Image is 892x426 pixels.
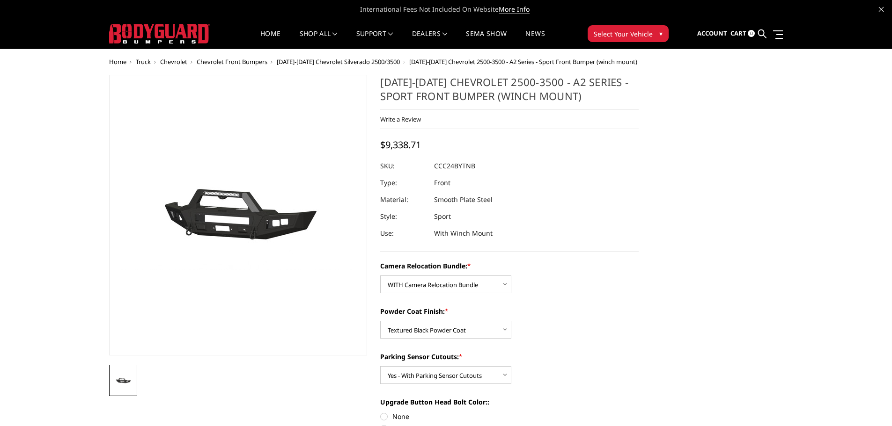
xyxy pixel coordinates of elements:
[380,174,427,191] dt: Type:
[380,158,427,174] dt: SKU:
[730,29,746,37] span: Cart
[380,138,421,151] span: $9,338.71
[697,21,727,46] a: Account
[380,115,421,123] a: Write a Review
[409,58,637,66] span: [DATE]-[DATE] Chevrolet 2500-3500 - A2 Series - Sport Front Bumper (winch mount)
[109,58,126,66] a: Home
[845,381,892,426] iframe: Chat Widget
[434,158,475,174] dd: CCC24BYTNB
[434,225,493,242] dd: With Winch Mount
[434,174,450,191] dd: Front
[109,24,210,43] img: BODYGUARD BUMPERS
[277,58,400,66] a: [DATE]-[DATE] Chevrolet Silverado 2500/3500
[659,29,663,38] span: ▾
[112,375,134,386] img: 2024-2025 Chevrolet 2500-3500 - A2 Series - Sport Front Bumper (winch mount)
[412,30,448,49] a: Dealers
[730,21,755,46] a: Cart 0
[380,191,427,208] dt: Material:
[380,225,427,242] dt: Use:
[380,306,639,316] label: Powder Coat Finish:
[499,5,530,14] a: More Info
[380,352,639,361] label: Parking Sensor Cutouts:
[434,191,493,208] dd: Smooth Plate Steel
[380,75,639,110] h1: [DATE]-[DATE] Chevrolet 2500-3500 - A2 Series - Sport Front Bumper (winch mount)
[748,30,755,37] span: 0
[380,261,639,271] label: Camera Relocation Bundle:
[380,397,639,407] label: Upgrade Button Head Bolt Color::
[380,412,639,421] label: None
[594,29,653,39] span: Select Your Vehicle
[260,30,280,49] a: Home
[300,30,338,49] a: shop all
[160,58,187,66] a: Chevrolet
[466,30,507,49] a: SEMA Show
[136,58,151,66] a: Truck
[380,208,427,225] dt: Style:
[109,75,368,355] a: 2024-2025 Chevrolet 2500-3500 - A2 Series - Sport Front Bumper (winch mount)
[588,25,669,42] button: Select Your Vehicle
[525,30,545,49] a: News
[356,30,393,49] a: Support
[697,29,727,37] span: Account
[197,58,267,66] a: Chevrolet Front Bumpers
[434,208,451,225] dd: Sport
